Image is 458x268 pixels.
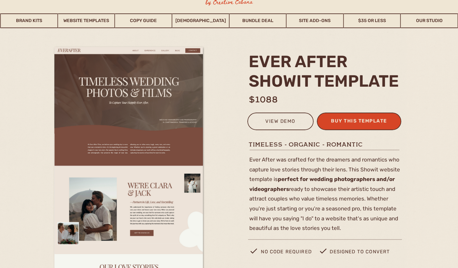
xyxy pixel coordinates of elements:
[287,13,343,28] a: Site Add-Ons
[172,13,229,28] a: [DEMOGRAPHIC_DATA]
[261,248,319,260] p: no code required
[249,93,301,101] h1: $1088
[1,13,58,28] a: Brand Kits
[229,13,286,28] a: Bundle Deal
[249,52,404,90] h2: ever after Showit template
[328,117,390,127] a: buy this template
[401,13,458,28] a: Our Studio
[250,176,395,192] b: perfect for wedding photographers and/or videographers
[252,117,309,128] a: view demo
[250,155,402,235] p: Ever After was crafted for the dreamers and romantics who capture love stories through their lens...
[330,248,402,260] p: designed to convert
[249,140,401,148] h1: timeless - organic - romantic
[115,13,172,28] a: Copy Guide
[344,13,400,28] a: $35 or Less
[58,13,115,28] a: Website Templates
